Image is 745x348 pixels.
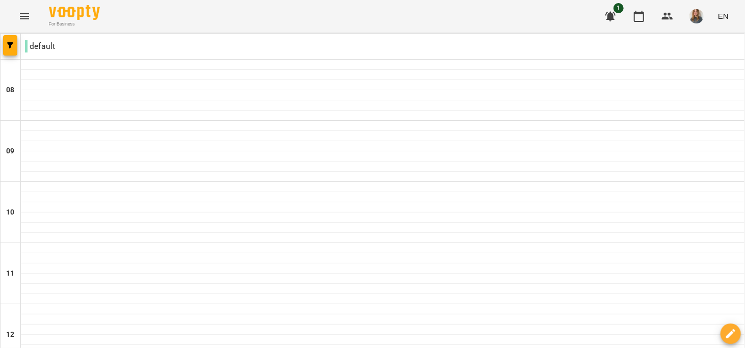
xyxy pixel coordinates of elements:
[718,11,729,21] span: EN
[714,7,733,25] button: EN
[49,21,100,28] span: For Business
[6,207,14,218] h6: 10
[6,329,14,340] h6: 12
[689,9,704,23] img: 6f40374b6a1accdc2a90a8d7dc3ac7b7.jpg
[6,85,14,96] h6: 08
[12,4,37,29] button: Menu
[25,40,55,52] p: default
[6,268,14,279] h6: 11
[6,146,14,157] h6: 09
[614,3,624,13] span: 1
[49,5,100,20] img: Voopty Logo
